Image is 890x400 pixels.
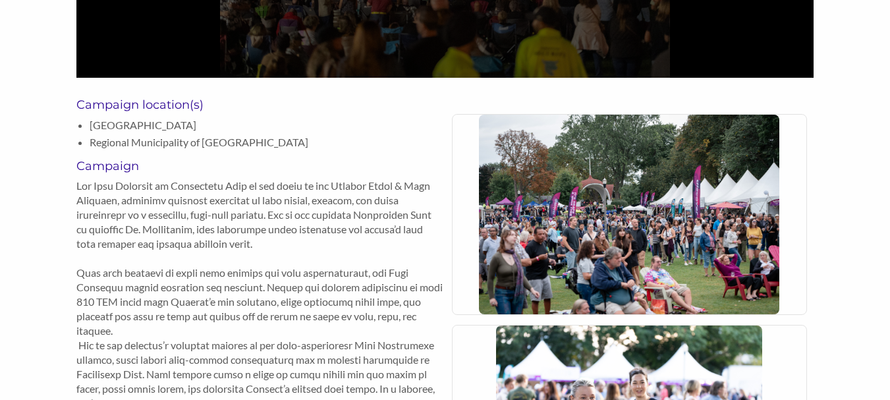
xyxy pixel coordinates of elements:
[90,136,308,148] ul: Regional Municipality of [GEOGRAPHIC_DATA]
[90,119,196,131] ul: [GEOGRAPHIC_DATA]
[76,159,445,173] h5: Campaign
[76,98,445,112] h5: Campaign location(s)
[479,115,779,315] img: k3oztrxjm0yjucvvqazb.jpg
